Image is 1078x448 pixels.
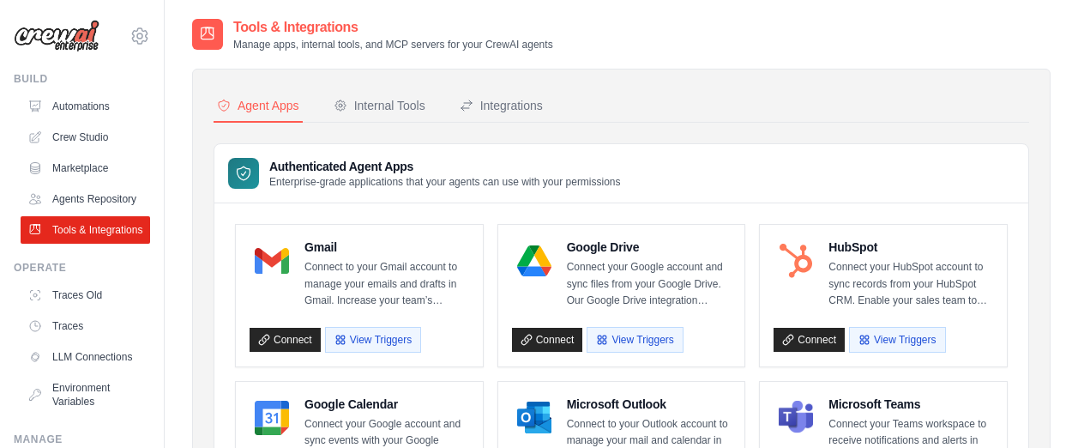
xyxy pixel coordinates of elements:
h3: Authenticated Agent Apps [269,158,621,175]
button: View Triggers [325,327,421,353]
img: Microsoft Outlook Logo [517,401,551,435]
a: Connect [250,328,321,352]
a: Environment Variables [21,374,150,415]
a: Connect [512,328,583,352]
div: Internal Tools [334,97,425,114]
h4: Google Calendar [304,396,469,413]
a: Connect [774,328,845,352]
h4: Google Drive [567,239,732,256]
h4: Microsoft Teams [828,396,993,413]
h2: Tools & Integrations [233,17,553,38]
button: Agent Apps [214,90,303,123]
h4: Gmail [304,239,469,256]
h4: Microsoft Outlook [567,396,732,413]
p: Connect your Google account and sync files from your Google Drive. Our Google Drive integration e... [567,259,732,310]
img: Logo [14,20,99,52]
img: Microsoft Teams Logo [779,401,813,435]
a: Traces [21,312,150,340]
a: Agents Repository [21,185,150,213]
a: Traces Old [21,282,150,309]
button: Integrations [456,90,546,123]
a: Automations [21,93,150,120]
a: LLM Connections [21,343,150,371]
iframe: Chat Widget [992,366,1078,448]
img: Gmail Logo [255,244,289,278]
div: Manage [14,433,150,446]
p: Connect your HubSpot account to sync records from your HubSpot CRM. Enable your sales team to clo... [828,259,993,310]
div: Build [14,72,150,86]
div: Agent Apps [217,97,299,114]
p: Connect to your Gmail account to manage your emails and drafts in Gmail. Increase your team’s pro... [304,259,469,310]
img: Google Calendar Logo [255,401,289,435]
img: Google Drive Logo [517,244,551,278]
h4: HubSpot [828,239,993,256]
div: Integrations [460,97,543,114]
div: Operate [14,261,150,275]
a: Tools & Integrations [21,216,150,244]
a: Crew Studio [21,124,150,151]
a: Marketplace [21,154,150,182]
button: View Triggers [587,327,683,353]
p: Enterprise-grade applications that your agents can use with your permissions [269,175,621,189]
p: Manage apps, internal tools, and MCP servers for your CrewAI agents [233,38,553,51]
img: HubSpot Logo [779,244,813,278]
button: View Triggers [849,327,945,353]
button: Internal Tools [330,90,429,123]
